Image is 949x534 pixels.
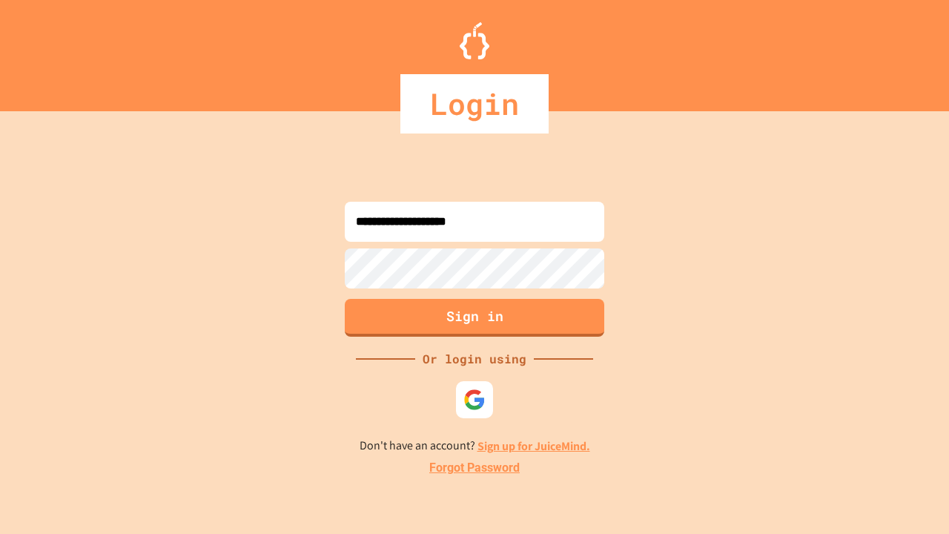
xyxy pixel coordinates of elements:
div: Login [400,74,549,133]
button: Sign in [345,299,604,337]
a: Sign up for JuiceMind. [477,438,590,454]
img: Logo.svg [460,22,489,59]
div: Or login using [415,350,534,368]
a: Forgot Password [429,459,520,477]
img: google-icon.svg [463,389,486,411]
p: Don't have an account? [360,437,590,455]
